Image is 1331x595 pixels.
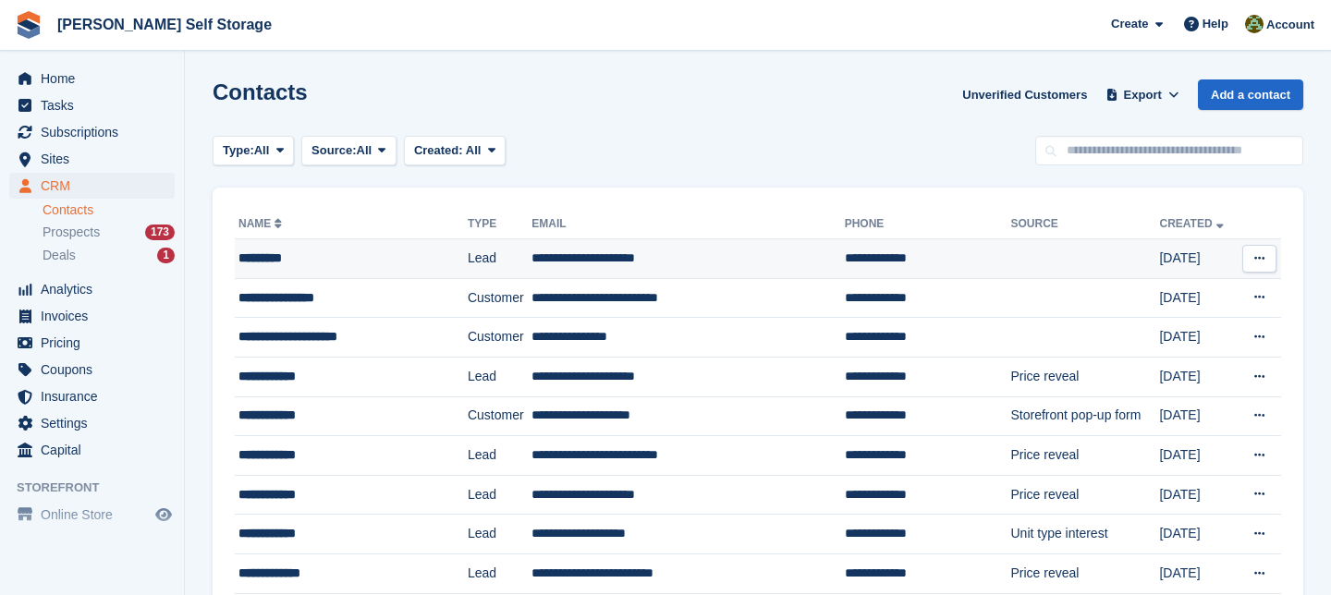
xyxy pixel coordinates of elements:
a: Unverified Customers [955,79,1094,110]
a: menu [9,276,175,302]
td: Lead [468,515,531,554]
span: Export [1124,86,1162,104]
a: Contacts [43,201,175,219]
a: [PERSON_NAME] Self Storage [50,9,279,40]
div: 1 [157,248,175,263]
th: Phone [845,210,1011,239]
a: menu [9,119,175,145]
button: Source: All [301,136,397,166]
span: Prospects [43,224,100,241]
span: Pricing [41,330,152,356]
a: Name [238,217,286,230]
img: stora-icon-8386f47178a22dfd0bd8f6a31ec36ba5ce8667c1dd55bd0f319d3a0aa187defe.svg [15,11,43,39]
a: menu [9,66,175,91]
span: Storefront [17,479,184,497]
td: [DATE] [1159,357,1237,396]
a: menu [9,437,175,463]
span: Coupons [41,357,152,382]
span: Type: [223,141,254,160]
td: Lead [468,239,531,279]
span: Settings [41,410,152,436]
span: Source: [311,141,356,160]
td: Price reveal [1010,475,1159,515]
span: Capital [41,437,152,463]
a: menu [9,303,175,329]
a: menu [9,92,175,118]
span: CRM [41,173,152,199]
td: [DATE] [1159,396,1237,436]
td: Unit type interest [1010,515,1159,554]
span: Account [1266,16,1314,34]
img: Karl [1245,15,1264,33]
span: Invoices [41,303,152,329]
td: Lead [468,553,531,593]
button: Type: All [213,136,294,166]
span: Deals [43,247,76,264]
td: Lead [468,357,531,396]
span: All [466,143,482,157]
td: Lead [468,436,531,476]
th: Type [468,210,531,239]
th: Email [531,210,844,239]
td: [DATE] [1159,436,1237,476]
span: Created: [414,143,463,157]
td: [DATE] [1159,318,1237,358]
td: Customer [468,318,531,358]
td: [DATE] [1159,475,1237,515]
a: menu [9,410,175,436]
span: All [357,141,372,160]
td: Lead [468,475,531,515]
a: Add a contact [1198,79,1303,110]
span: Analytics [41,276,152,302]
a: Created [1159,217,1227,230]
span: Insurance [41,383,152,409]
a: Prospects 173 [43,223,175,242]
td: Price reveal [1010,436,1159,476]
td: Price reveal [1010,553,1159,593]
a: Preview store [153,504,175,526]
button: Export [1102,79,1183,110]
td: Storefront pop-up form [1010,396,1159,436]
td: [DATE] [1159,515,1237,554]
span: Sites [41,146,152,172]
a: menu [9,330,175,356]
td: Customer [468,396,531,436]
span: Home [41,66,152,91]
span: Tasks [41,92,152,118]
td: [DATE] [1159,278,1237,318]
button: Created: All [404,136,506,166]
span: Help [1203,15,1228,33]
a: menu [9,146,175,172]
span: Create [1111,15,1148,33]
span: All [254,141,270,160]
a: Deals 1 [43,246,175,265]
div: 173 [145,225,175,240]
td: Price reveal [1010,357,1159,396]
a: menu [9,502,175,528]
a: menu [9,357,175,382]
a: menu [9,173,175,199]
th: Source [1010,210,1159,239]
td: [DATE] [1159,553,1237,593]
td: [DATE] [1159,239,1237,279]
td: Customer [468,278,531,318]
a: menu [9,383,175,409]
span: Online Store [41,502,152,528]
span: Subscriptions [41,119,152,145]
h1: Contacts [213,79,308,104]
